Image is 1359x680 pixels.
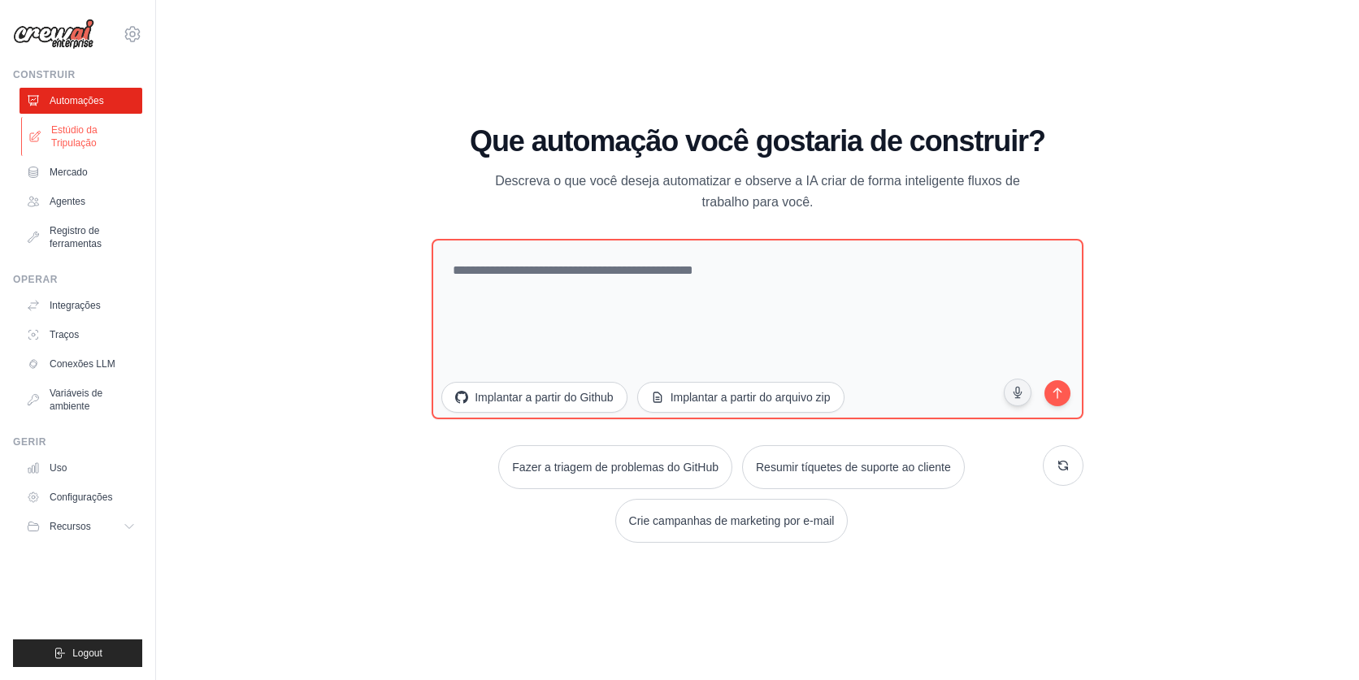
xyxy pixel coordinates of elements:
[51,123,137,149] font: Estúdio da Tripulação
[72,647,102,660] span: Logout
[13,639,142,667] button: Logout
[20,351,142,377] a: Conexões LLM
[1278,602,1359,680] div: Widget de chat
[20,88,142,114] a: Automações
[21,117,144,156] a: Estúdio da Tripulação
[671,389,831,405] font: Implantar a partir do arquivo zip
[50,224,136,250] font: Registro de ferramentas
[20,188,142,214] a: Agentes
[50,520,91,533] span: Recursos
[50,491,112,504] font: Configurações
[498,445,732,489] button: Fazer a triagem de problemas do GitHub
[20,455,142,481] a: Uso
[1278,602,1359,680] iframe: Chat Widget
[484,171,1031,213] p: Descreva o que você deseja automatizar e observe a IA criar de forma inteligente fluxos de trabal...
[20,484,142,510] a: Configurações
[20,292,142,318] a: Integrações
[637,382,844,413] button: Implantar a partir do arquivo zip
[20,322,142,348] a: Traços
[50,195,85,208] font: Agentes
[13,68,142,81] div: Construir
[20,159,142,185] a: Mercado
[20,513,142,539] button: Recursos
[50,357,115,370] font: Conexões LLM
[50,94,104,107] font: Automações
[13,273,142,286] div: Operar
[13,19,94,50] img: Logotipo
[50,461,67,474] font: Uso
[50,166,88,179] font: Mercado
[742,445,965,489] button: Resumir tíquetes de suporte ao cliente
[20,380,142,419] a: Variáveis de ambiente
[432,125,1083,158] h1: Que automação você gostaria de construir?
[441,382,627,413] button: Implantar a partir do Github
[50,328,79,341] font: Traços
[20,218,142,257] a: Registro de ferramentas
[50,299,101,312] font: Integrações
[615,499,849,543] button: Crie campanhas de marketing por e-mail
[475,389,613,405] font: Implantar a partir do Github
[50,387,136,413] font: Variáveis de ambiente
[13,435,142,448] div: Gerir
